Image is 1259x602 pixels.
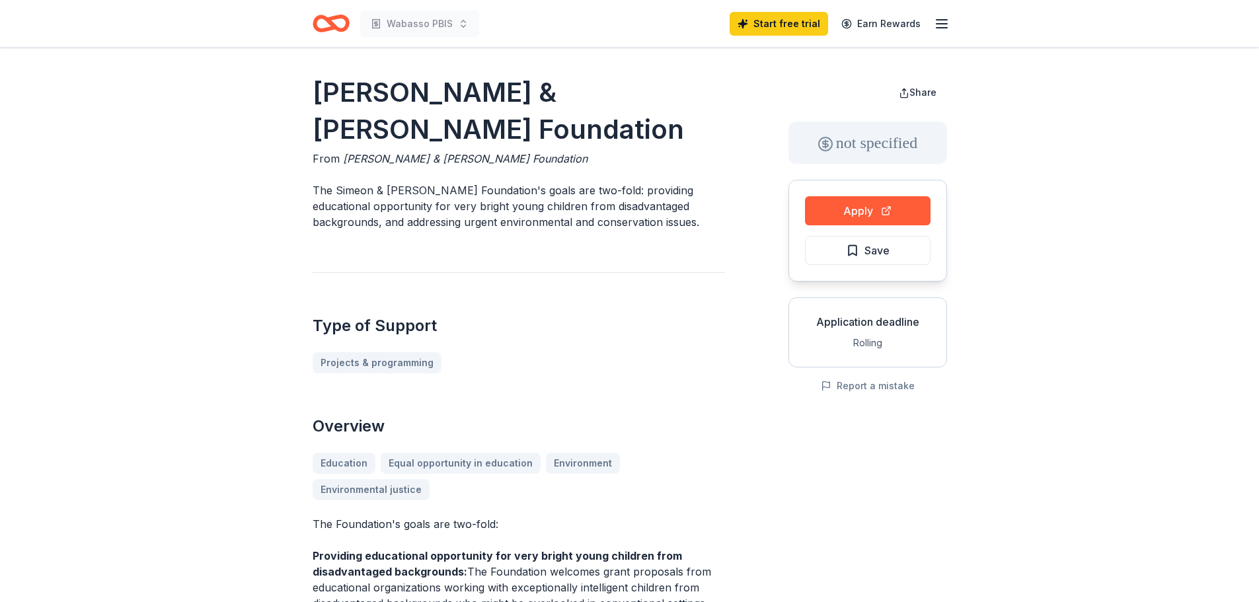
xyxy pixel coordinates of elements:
[313,352,441,373] a: Projects & programming
[864,242,890,259] span: Save
[800,335,936,351] div: Rolling
[313,182,725,230] p: The Simeon & [PERSON_NAME] Foundation's goals are two-fold: providing educational opportunity for...
[313,549,682,578] strong: Providing educational opportunity for very bright young children from disadvantaged backgrounds:
[360,11,479,37] button: Wabasso PBIS
[909,87,936,98] span: Share
[313,8,350,39] a: Home
[387,16,453,32] span: Wabasso PBIS
[888,79,947,106] button: Share
[805,196,931,225] button: Apply
[313,74,725,148] h1: [PERSON_NAME] & [PERSON_NAME] Foundation
[313,315,725,336] h2: Type of Support
[343,152,588,165] span: [PERSON_NAME] & [PERSON_NAME] Foundation
[730,12,828,36] a: Start free trial
[833,12,929,36] a: Earn Rewards
[313,516,725,532] p: The Foundation's goals are two-fold:
[805,236,931,265] button: Save
[313,416,725,437] h2: Overview
[800,314,936,330] div: Application deadline
[821,378,915,394] button: Report a mistake
[313,151,725,167] div: From
[788,122,947,164] div: not specified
